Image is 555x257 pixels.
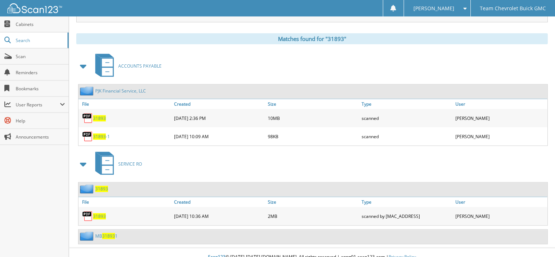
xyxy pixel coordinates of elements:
[454,99,547,109] a: User
[93,115,106,121] a: 31893
[172,111,266,125] div: [DATE] 2:36 PM
[80,231,95,241] img: folder2.png
[78,99,172,109] a: File
[78,197,172,207] a: File
[454,197,547,207] a: User
[95,186,108,192] a: 31893
[266,129,360,144] div: 98KB
[454,111,547,125] div: [PERSON_NAME]
[82,113,93,124] img: PDF.png
[16,118,65,124] span: Help
[118,63,162,69] span: ACCOUNTS PAYABLE
[93,133,110,140] a: 31893-1
[360,129,454,144] div: scanned
[172,197,266,207] a: Created
[266,111,360,125] div: 10MB
[91,150,142,178] a: SERVICE RO
[16,37,64,44] span: Search
[16,21,65,27] span: Cabinets
[266,197,360,207] a: Size
[82,211,93,222] img: PDF.png
[91,52,162,80] a: ACCOUNTS PAYABLE
[266,99,360,109] a: Size
[93,133,106,140] span: 31893
[360,197,454,207] a: Type
[172,209,266,223] div: [DATE] 10:36 AM
[76,33,548,44] div: Matches found for "31893"
[80,86,95,95] img: folder2.png
[360,99,454,109] a: Type
[7,3,62,13] img: scan123-logo-white.svg
[172,129,266,144] div: [DATE] 10:09 AM
[360,111,454,125] div: scanned
[454,209,547,223] div: [PERSON_NAME]
[80,184,95,193] img: folder2.png
[118,161,142,167] span: SERVICE RO
[16,53,65,60] span: Scan
[266,209,360,223] div: 2MB
[172,99,266,109] a: Created
[480,6,546,11] span: Team Chevrolet Buick GMC
[413,6,454,11] span: [PERSON_NAME]
[360,209,454,223] div: scanned by [MAC_ADDRESS]
[16,69,65,76] span: Reminders
[519,222,555,257] iframe: Chat Widget
[95,233,117,239] a: MB318931
[16,134,65,140] span: Announcements
[95,88,146,94] a: PJK Financial Service, LLC
[16,102,60,108] span: User Reports
[16,86,65,92] span: Bookmarks
[82,131,93,142] img: PDF.png
[102,233,115,239] span: 31893
[93,213,106,219] a: 31893
[454,129,547,144] div: [PERSON_NAME]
